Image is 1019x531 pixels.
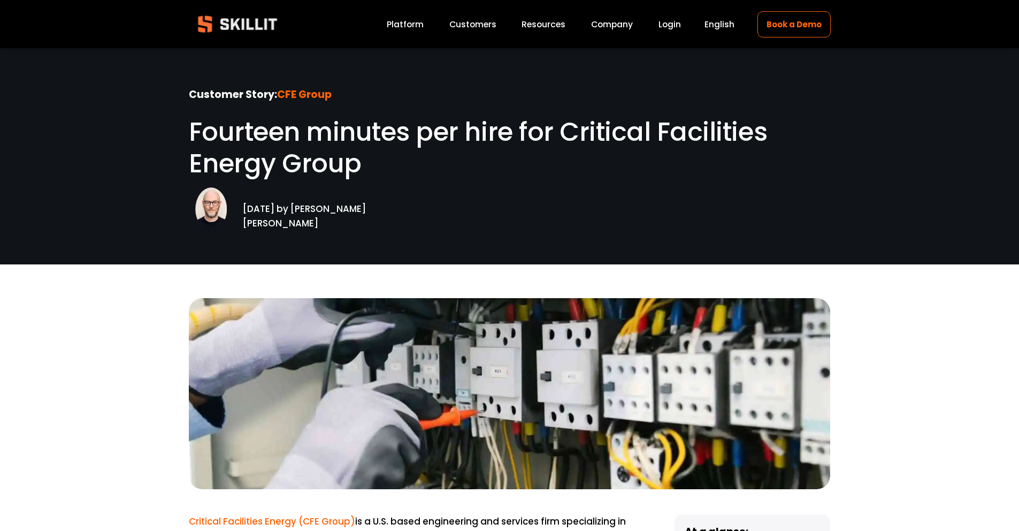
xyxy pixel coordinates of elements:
div: language picker [704,17,734,32]
strong: CFE Group [277,87,332,102]
p: [DATE] by [PERSON_NAME] [PERSON_NAME] [243,187,424,231]
span: Fourteen minutes per hire for Critical Facilities Energy Group [189,114,773,181]
a: folder dropdown [522,17,565,32]
strong: Customer Story: [189,87,277,102]
a: Platform [387,17,424,32]
img: Skillit [189,8,286,40]
span: Resources [522,18,565,31]
a: Customers [449,17,496,32]
span: English [704,18,734,31]
a: Critical Facilities Energy (CFE Group) [189,515,355,528]
a: Book a Demo [757,11,830,37]
a: Company [591,17,633,32]
a: Login [658,17,681,32]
